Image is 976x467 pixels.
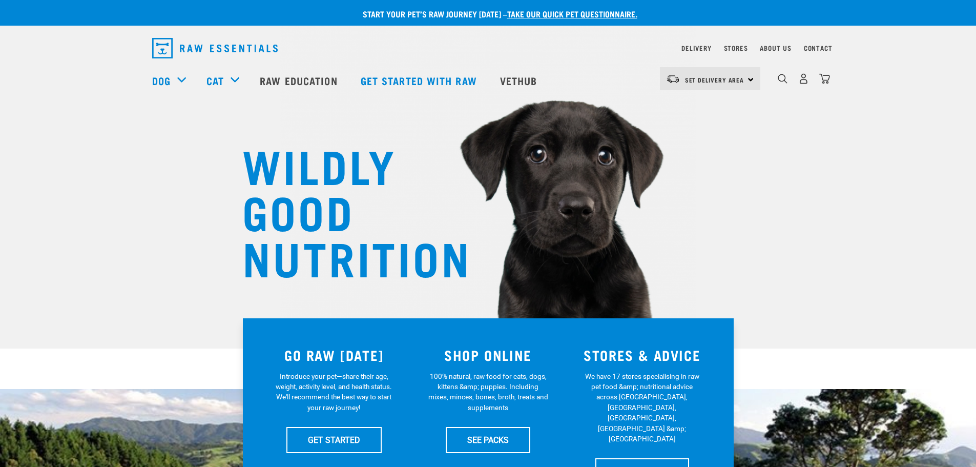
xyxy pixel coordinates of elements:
[778,74,787,84] img: home-icon-1@2x.png
[242,141,447,279] h1: WILDLY GOOD NUTRITION
[724,46,748,50] a: Stores
[819,73,830,84] img: home-icon@2x.png
[144,34,833,63] nav: dropdown navigation
[760,46,791,50] a: About Us
[571,347,713,363] h3: STORES & ADVICE
[428,371,548,413] p: 100% natural, raw food for cats, dogs, kittens &amp; puppies. Including mixes, minces, bones, bro...
[152,38,278,58] img: Raw Essentials Logo
[350,60,490,101] a: Get started with Raw
[286,427,382,453] a: GET STARTED
[446,427,530,453] a: SEE PACKS
[666,74,680,84] img: van-moving.png
[250,60,350,101] a: Raw Education
[152,73,171,88] a: Dog
[681,46,711,50] a: Delivery
[582,371,702,444] p: We have 17 stores specialising in raw pet food &amp; nutritional advice across [GEOGRAPHIC_DATA],...
[507,11,637,16] a: take our quick pet questionnaire.
[685,78,744,82] span: Set Delivery Area
[798,73,809,84] img: user.png
[274,371,394,413] p: Introduce your pet—share their age, weight, activity level, and health status. We'll recommend th...
[804,46,833,50] a: Contact
[263,347,405,363] h3: GO RAW [DATE]
[490,60,550,101] a: Vethub
[417,347,559,363] h3: SHOP ONLINE
[206,73,224,88] a: Cat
